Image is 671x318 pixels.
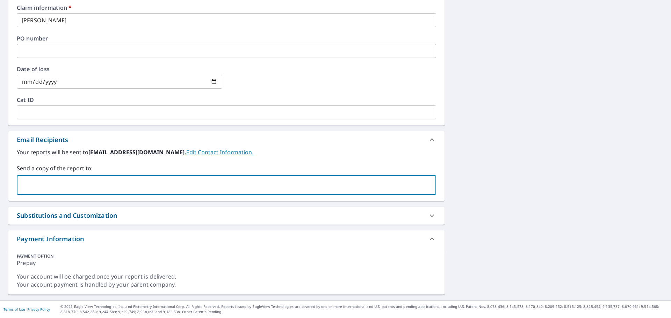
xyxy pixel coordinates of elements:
[8,131,445,148] div: Email Recipients
[17,234,84,244] div: Payment Information
[17,97,436,103] label: Cat ID
[60,304,668,315] p: © 2025 Eagle View Technologies, Inc. and Pictometry International Corp. All Rights Reserved. Repo...
[17,135,68,145] div: Email Recipients
[17,281,436,289] div: Your account payment is handled by your parent company.
[17,66,222,72] label: Date of loss
[17,259,436,273] div: Prepay
[17,5,436,10] label: Claim information
[8,207,445,224] div: Substitutions and Customization
[88,148,186,156] b: [EMAIL_ADDRESS][DOMAIN_NAME].
[27,307,50,312] a: Privacy Policy
[17,273,436,281] div: Your account will be charged once your report is delivered.
[8,230,445,247] div: Payment Information
[3,307,50,311] p: |
[17,164,436,172] label: Send a copy of the report to:
[17,36,436,41] label: PO number
[17,253,436,259] div: PAYMENT OPTION
[3,307,25,312] a: Terms of Use
[186,148,253,156] a: EditContactInfo
[17,148,436,156] label: Your reports will be sent to
[17,211,117,220] div: Substitutions and Customization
